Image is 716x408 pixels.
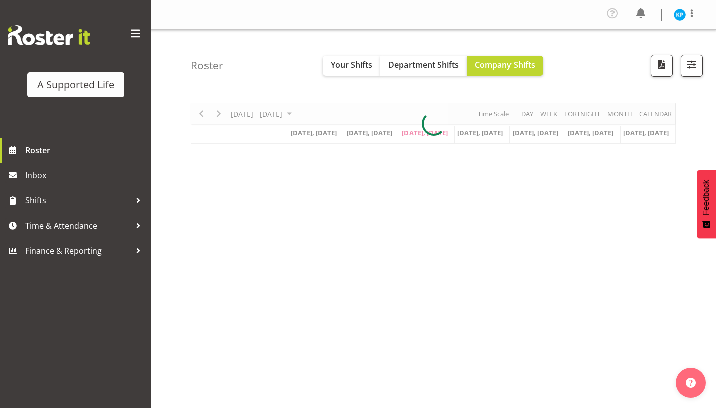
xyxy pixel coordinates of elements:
img: Rosterit website logo [8,25,90,45]
span: Roster [25,143,146,158]
span: Your Shifts [331,59,372,70]
button: Feedback - Show survey [697,170,716,238]
h4: Roster [191,60,223,71]
span: Finance & Reporting [25,243,131,258]
img: help-xxl-2.png [686,378,696,388]
div: A Supported Life [37,77,114,92]
button: Download a PDF of the roster according to the set date range. [651,55,673,77]
span: Department Shifts [388,59,459,70]
button: Company Shifts [467,56,543,76]
span: Shifts [25,193,131,208]
span: Feedback [702,180,711,215]
button: Filter Shifts [681,55,703,77]
span: Time & Attendance [25,218,131,233]
span: Inbox [25,168,146,183]
img: katy-pham11612.jpg [674,9,686,21]
button: Your Shifts [323,56,380,76]
button: Department Shifts [380,56,467,76]
span: Company Shifts [475,59,535,70]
